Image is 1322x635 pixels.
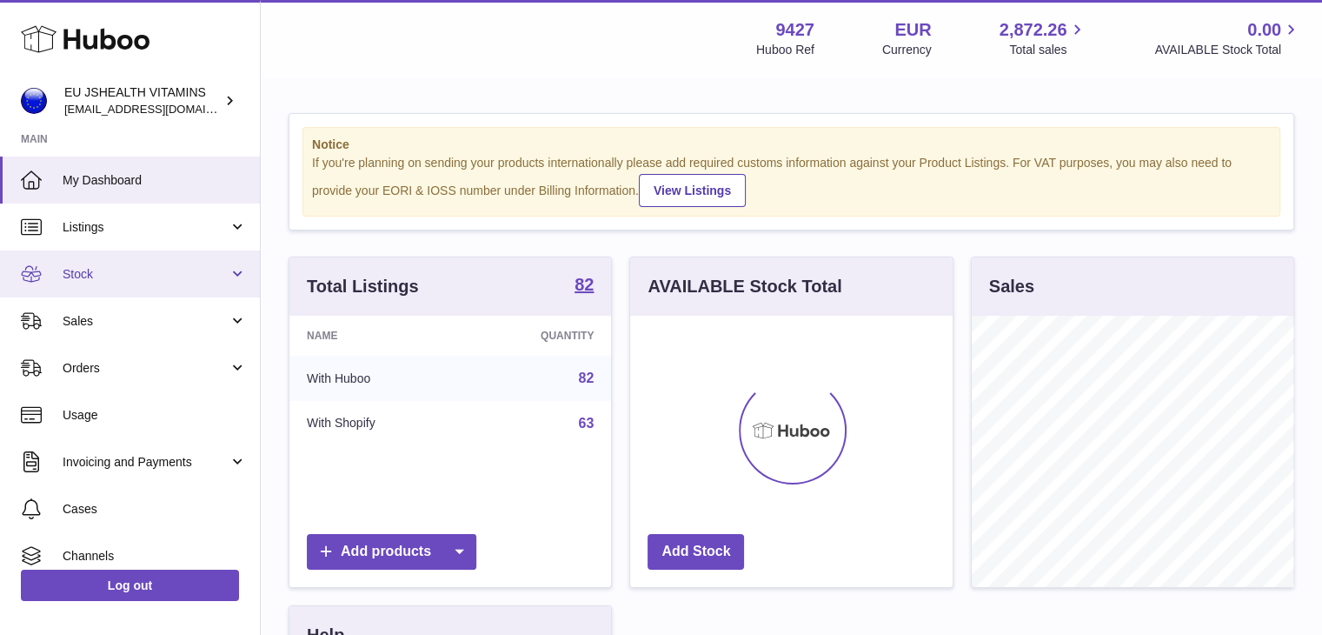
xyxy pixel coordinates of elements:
[463,316,612,356] th: Quantity
[1009,42,1086,58] span: Total sales
[21,88,47,114] img: internalAdmin-9427@internal.huboo.com
[882,42,932,58] div: Currency
[1154,18,1301,58] a: 0.00 AVAILABLE Stock Total
[1247,18,1281,42] span: 0.00
[63,548,247,565] span: Channels
[1154,42,1301,58] span: AVAILABLE Stock Total
[63,501,247,518] span: Cases
[575,276,594,293] strong: 82
[63,172,247,189] span: My Dashboard
[579,371,595,385] a: 82
[63,266,229,283] span: Stock
[289,356,463,401] td: With Huboo
[63,454,229,471] span: Invoicing and Payments
[63,313,229,330] span: Sales
[289,401,463,446] td: With Shopify
[1000,18,1087,58] a: 2,872.26 Total sales
[64,102,256,116] span: [EMAIL_ADDRESS][DOMAIN_NAME]
[989,275,1034,298] h3: Sales
[639,174,746,207] a: View Listings
[894,18,931,42] strong: EUR
[307,534,476,570] a: Add products
[775,18,814,42] strong: 9427
[579,416,595,431] a: 63
[312,155,1271,207] div: If you're planning on sending your products internationally please add required customs informati...
[64,84,221,117] div: EU JSHEALTH VITAMINS
[756,42,814,58] div: Huboo Ref
[648,534,744,570] a: Add Stock
[63,219,229,236] span: Listings
[1000,18,1067,42] span: 2,872.26
[648,275,841,298] h3: AVAILABLE Stock Total
[63,360,229,377] span: Orders
[21,570,239,601] a: Log out
[575,276,594,297] a: 82
[307,275,419,298] h3: Total Listings
[63,407,247,424] span: Usage
[289,316,463,356] th: Name
[312,137,1271,153] strong: Notice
